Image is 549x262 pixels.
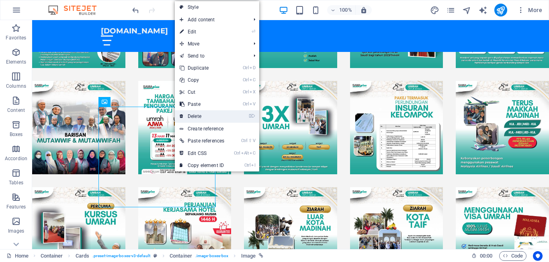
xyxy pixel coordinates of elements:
[6,59,27,65] p: Elements
[175,74,229,86] a: CtrlCCopy
[175,38,247,50] span: Move
[478,6,488,15] i: AI Writer
[249,113,255,119] i: ⌦
[41,251,264,261] nav: breadcrumb
[243,77,249,83] i: Ctrl
[250,101,255,107] i: V
[175,147,229,159] a: CtrlAltCEdit CSS
[252,29,255,34] i: ⏎
[533,251,543,261] button: Usercentrics
[253,138,255,143] i: V
[6,251,29,261] a: Home
[243,101,249,107] i: Ctrl
[480,251,492,261] span: 00 00
[10,131,23,138] p: Boxes
[251,163,255,168] i: I
[175,110,229,122] a: ⌦Delete
[244,163,251,168] i: Ctrl
[234,151,240,156] i: Ctrl
[92,251,150,261] span: . preset-image-boxes-v3-default
[7,107,25,113] p: Content
[241,251,256,261] span: Click to select. Double-click to edit
[243,65,249,70] i: Ctrl
[5,155,27,162] p: Accordion
[514,4,545,17] button: More
[8,228,25,234] p: Images
[478,5,488,15] button: text_generator
[241,138,248,143] i: Ctrl
[175,123,259,135] a: Create reference
[259,254,263,258] i: This element is linked
[175,62,229,74] a: CtrlDDuplicate
[131,5,140,15] button: undo
[175,50,247,62] a: Send to
[46,5,107,15] img: Editor Logo
[6,204,26,210] p: Features
[175,1,259,13] a: Style
[503,251,523,261] span: Code
[170,251,192,261] span: Click to select. Double-click to edit
[339,5,352,15] h6: 100%
[6,35,26,41] p: Favorites
[327,5,356,15] button: 100%
[76,251,89,261] span: Click to select. Double-click to edit
[6,83,26,89] p: Columns
[250,89,255,95] i: X
[499,251,526,261] button: Code
[241,151,249,156] i: Alt
[131,6,140,15] i: Undo: Delete elements (Ctrl+Z)
[250,65,255,70] i: D
[195,251,229,261] span: . image-boxes-box
[175,26,229,38] a: ⏎Edit
[496,6,505,15] i: Publish
[243,89,249,95] i: Ctrl
[430,5,440,15] button: design
[41,251,63,261] span: Click to select. Double-click to edit
[175,14,247,26] span: Add content
[248,138,252,143] i: ⇧
[9,179,23,186] p: Tables
[175,86,229,98] a: CtrlXCut
[462,5,472,15] button: navigator
[485,253,487,259] span: :
[446,5,456,15] button: pages
[154,254,157,258] i: This element is a customizable preset
[175,159,229,171] a: CtrlICopy element ID
[250,77,255,83] i: C
[250,151,255,156] i: C
[517,6,542,14] span: More
[175,135,229,147] a: Ctrl⇧VPaste references
[494,4,507,17] button: publish
[175,98,229,110] a: CtrlVPaste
